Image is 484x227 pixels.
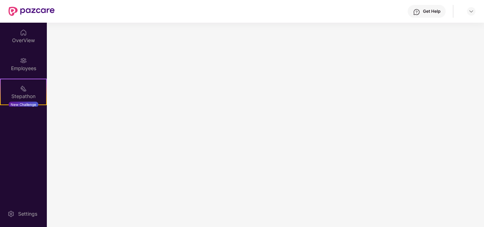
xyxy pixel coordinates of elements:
[9,7,55,16] img: New Pazcare Logo
[1,93,46,100] div: Stepathon
[7,210,15,217] img: svg+xml;base64,PHN2ZyBpZD0iU2V0dGluZy0yMHgyMCIgeG1sbnM9Imh0dHA6Ly93d3cudzMub3JnLzIwMDAvc3ZnIiB3aW...
[16,210,39,217] div: Settings
[20,85,27,92] img: svg+xml;base64,PHN2ZyB4bWxucz0iaHR0cDovL3d3dy53My5vcmcvMjAwMC9zdmciIHdpZHRoPSIyMSIgaGVpZ2h0PSIyMC...
[20,29,27,36] img: svg+xml;base64,PHN2ZyBpZD0iSG9tZSIgeG1sbnM9Imh0dHA6Ly93d3cudzMub3JnLzIwMDAvc3ZnIiB3aWR0aD0iMjAiIG...
[468,8,474,14] img: svg+xml;base64,PHN2ZyBpZD0iRHJvcGRvd24tMzJ4MzIiIHhtbG5zPSJodHRwOi8vd3d3LnczLm9yZy8yMDAwL3N2ZyIgd2...
[423,8,440,14] div: Get Help
[9,102,38,107] div: New Challenge
[20,57,27,64] img: svg+xml;base64,PHN2ZyBpZD0iRW1wbG95ZWVzIiB4bWxucz0iaHR0cDovL3d3dy53My5vcmcvMjAwMC9zdmciIHdpZHRoPS...
[413,8,420,16] img: svg+xml;base64,PHN2ZyBpZD0iSGVscC0zMngzMiIgeG1sbnM9Imh0dHA6Ly93d3cudzMub3JnLzIwMDAvc3ZnIiB3aWR0aD...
